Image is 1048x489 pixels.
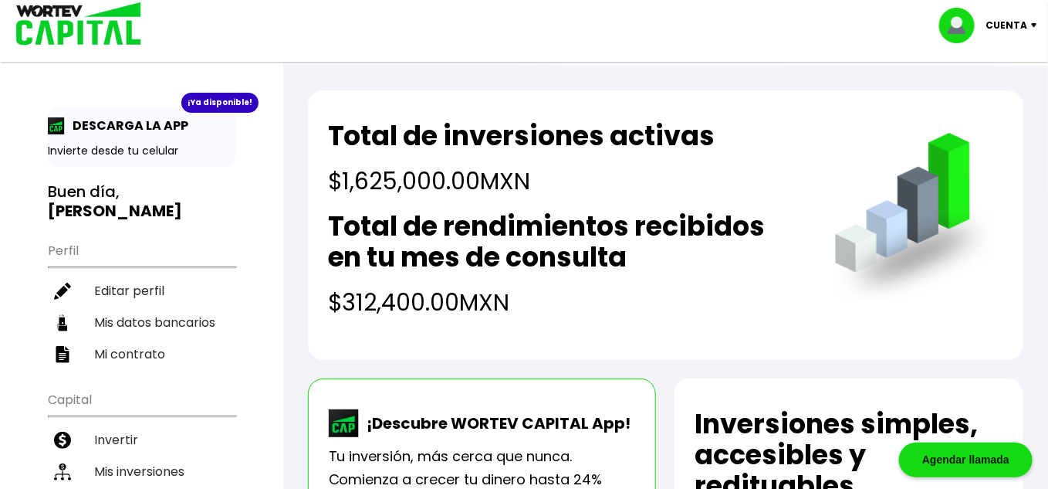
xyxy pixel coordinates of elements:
[328,211,804,273] h2: Total de rendimientos recibidos en tu mes de consulta
[54,283,71,300] img: editar-icon.952d3147.svg
[1027,23,1048,28] img: icon-down
[328,121,715,151] h2: Total de inversiones activas
[48,275,235,307] a: Editar perfil
[899,443,1033,477] div: Agendar llamada
[48,117,65,134] img: app-icon
[329,409,360,437] img: wortev-capital-app-icon
[48,143,235,159] p: Invierte desde tu celular
[48,233,235,370] ul: Perfil
[328,164,715,199] h4: $1,625,000.00 MXN
[54,432,71,449] img: invertir-icon.b3b967d7.svg
[54,464,71,481] img: inversiones-icon.6695dc30.svg
[65,116,188,135] p: DESCARGA LA APP
[48,456,235,487] a: Mis inversiones
[54,314,71,331] img: datos-icon.10cf9172.svg
[328,285,804,320] h4: $312,400.00 MXN
[939,8,985,43] img: profile-image
[48,338,235,370] a: Mi contrato
[360,412,631,435] p: ¡Descubre WORTEV CAPITAL App!
[48,424,235,456] a: Invertir
[828,133,1003,308] img: grafica.516fef24.png
[54,346,71,363] img: contrato-icon.f2db500c.svg
[48,307,235,338] a: Mis datos bancarios
[985,14,1027,37] p: Cuenta
[48,182,235,221] h3: Buen día,
[181,93,259,113] div: ¡Ya disponible!
[48,200,182,222] b: [PERSON_NAME]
